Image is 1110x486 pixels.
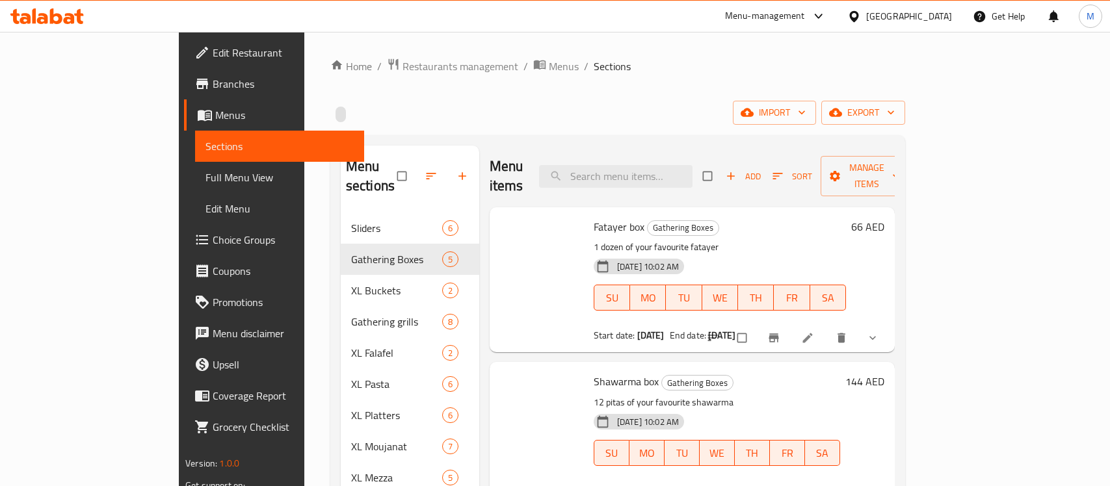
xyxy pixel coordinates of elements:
span: [DATE] 10:02 AM [612,261,684,273]
span: Menus [215,107,354,123]
a: Edit Restaurant [184,37,364,68]
div: items [442,283,458,298]
div: Sliders6 [341,212,479,244]
span: SU [600,444,624,463]
svg: Show Choices [866,331,879,344]
span: 1.0.0 [219,455,239,472]
h2: Menu sections [346,157,397,196]
div: items [442,376,458,392]
span: Gathering Boxes [648,220,719,235]
span: Select to update [730,326,757,350]
span: [DATE] 10:02 AM [612,416,684,428]
div: Menu-management [725,8,805,24]
button: SU [594,440,629,466]
button: FR [770,440,805,466]
span: 5 [443,472,458,484]
span: Manage items [831,160,903,192]
button: Add section [448,162,479,190]
span: XL Moujanat [351,439,442,454]
a: Upsell [184,349,364,380]
div: items [442,251,458,267]
span: Sort sections [417,162,448,190]
button: SU [594,285,630,311]
span: Upsell [213,357,354,372]
span: TU [671,288,696,307]
div: items [442,345,458,361]
div: XL Buckets2 [341,275,479,306]
a: Sections [195,131,364,162]
span: Sections [205,138,354,154]
div: items [442,407,458,423]
span: TH [743,288,769,307]
a: Choice Groups [184,224,364,255]
div: items [442,470,458,485]
div: Gathering grills [351,314,442,329]
div: items [442,439,458,454]
button: SA [805,440,840,466]
span: Select section [695,164,722,188]
div: items [442,314,458,329]
span: Restaurants management [403,58,518,74]
span: Sections [594,58,631,74]
button: show more [858,324,890,352]
span: export [832,105,895,121]
span: 2 [443,347,458,359]
span: Fatayer box [594,217,644,237]
span: WE [705,444,730,463]
div: XL Pasta [351,376,442,392]
li: / [584,58,588,74]
span: Add [726,169,761,184]
div: Gathering Boxes [351,251,442,267]
span: 2 [443,285,458,297]
span: Menu disclaimer [213,326,354,341]
h6: 66 AED [851,218,884,236]
button: import [733,101,816,125]
span: Menus [549,58,579,74]
span: Grocery Checklist [213,419,354,435]
span: MO [635,288,661,307]
div: XL Moujanat7 [341,431,479,462]
button: TH [738,285,774,311]
button: SA [810,285,846,311]
a: Edit menu item [801,331,817,344]
button: TU [666,285,702,311]
div: Gathering Boxes [647,220,719,236]
div: XL Pasta6 [341,368,479,400]
span: 7 [443,441,458,453]
span: Version: [185,455,217,472]
div: XL Platters [351,407,442,423]
span: MO [635,444,659,463]
div: Sliders [351,220,442,236]
span: Coupons [213,263,354,279]
span: TU [670,444,694,463]
span: Coverage Report [213,388,354,403]
button: sort-choices [698,324,730,352]
span: TH [740,444,765,463]
span: import [743,105,806,121]
button: MO [630,285,666,311]
button: Branch-specific-item [760,324,791,352]
li: / [377,58,382,74]
li: / [523,58,528,74]
div: XL Platters6 [341,400,479,431]
nav: breadcrumb [330,58,905,75]
button: TU [665,440,700,466]
a: Menu disclaimer [184,318,364,349]
span: 6 [443,222,458,235]
span: XL Mezza [351,470,442,485]
span: Edit Menu [205,201,354,216]
button: Sort [769,166,815,186]
span: WE [707,288,733,307]
span: SA [815,288,841,307]
span: Add item [722,166,764,186]
span: Shawarma box [594,372,659,391]
a: Coverage Report [184,380,364,411]
p: 1 dozen of your favourite fatayer [594,239,846,255]
span: XL Falafel [351,345,442,361]
div: XL Falafel2 [341,337,479,368]
a: Grocery Checklist [184,411,364,442]
span: 6 [443,378,458,390]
